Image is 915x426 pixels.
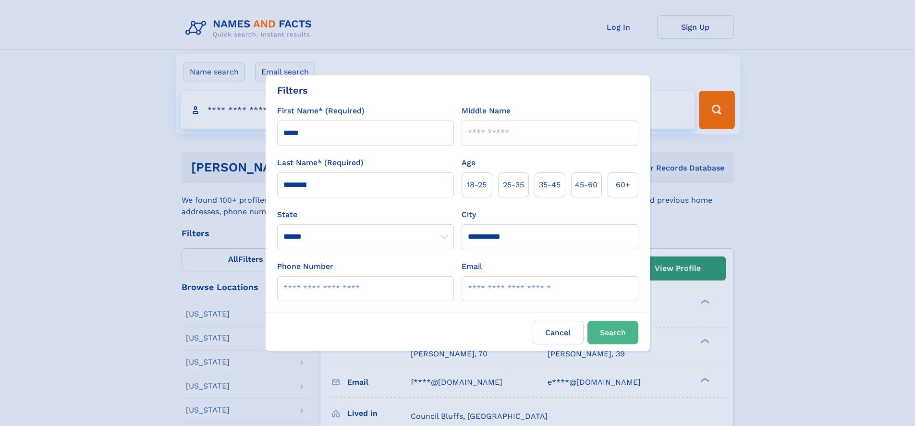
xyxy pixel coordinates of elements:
[277,83,308,97] div: Filters
[539,179,561,191] span: 35‑45
[462,261,482,272] label: Email
[277,209,454,220] label: State
[277,261,333,272] label: Phone Number
[462,209,476,220] label: City
[467,179,487,191] span: 18‑25
[462,157,476,169] label: Age
[277,157,364,169] label: Last Name* (Required)
[503,179,524,191] span: 25‑35
[533,321,584,344] label: Cancel
[277,105,365,117] label: First Name* (Required)
[587,321,638,344] button: Search
[462,105,511,117] label: Middle Name
[616,179,630,191] span: 60+
[575,179,598,191] span: 45‑60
